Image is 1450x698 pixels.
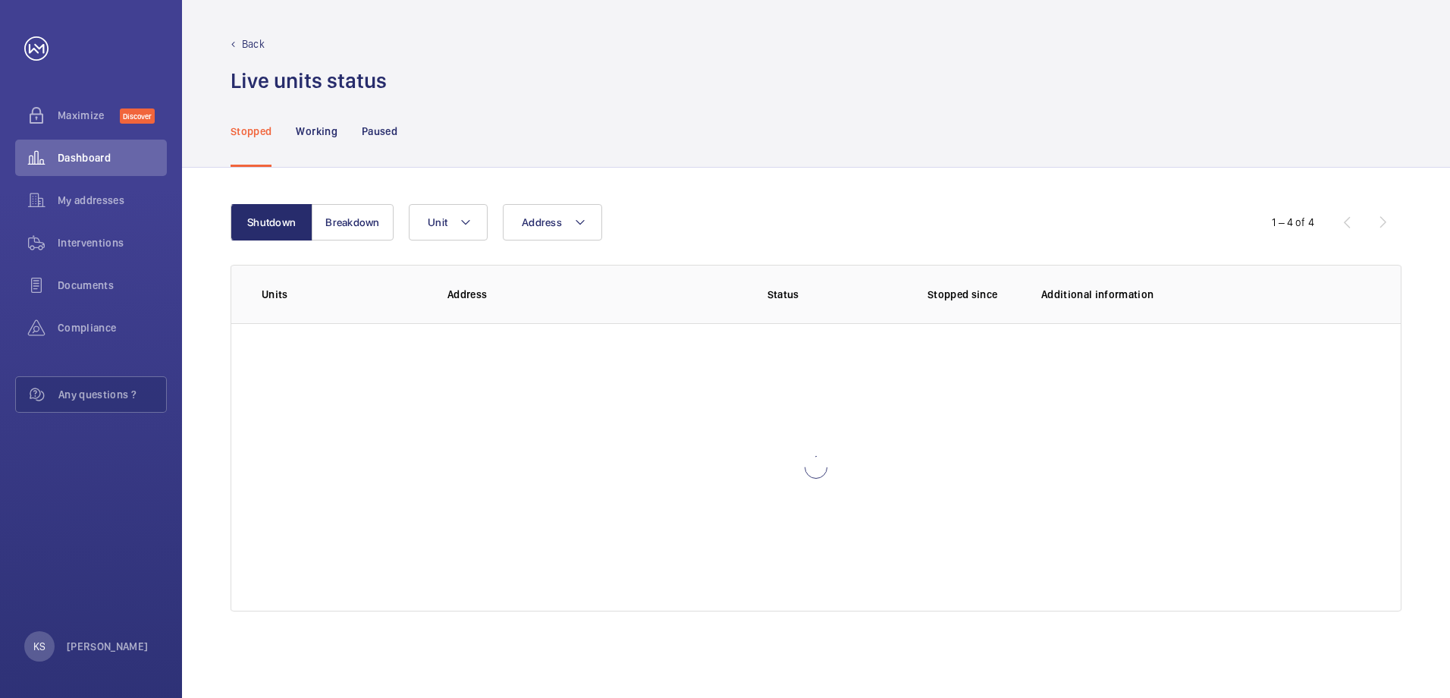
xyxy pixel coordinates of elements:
[673,287,892,302] p: Status
[522,216,562,228] span: Address
[231,67,387,95] h1: Live units status
[409,204,488,241] button: Unit
[231,204,312,241] button: Shutdown
[296,124,337,139] p: Working
[58,387,166,402] span: Any questions ?
[33,639,46,654] p: KS
[231,124,271,139] p: Stopped
[67,639,149,654] p: [PERSON_NAME]
[447,287,663,302] p: Address
[120,108,155,124] span: Discover
[58,278,167,293] span: Documents
[58,235,167,250] span: Interventions
[1041,287,1370,302] p: Additional information
[1272,215,1314,230] div: 1 – 4 of 4
[58,193,167,208] span: My addresses
[262,287,423,302] p: Units
[242,36,265,52] p: Back
[58,320,167,335] span: Compliance
[312,204,394,241] button: Breakdown
[362,124,397,139] p: Paused
[927,287,1017,302] p: Stopped since
[58,108,120,123] span: Maximize
[503,204,602,241] button: Address
[58,150,167,165] span: Dashboard
[428,216,447,228] span: Unit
